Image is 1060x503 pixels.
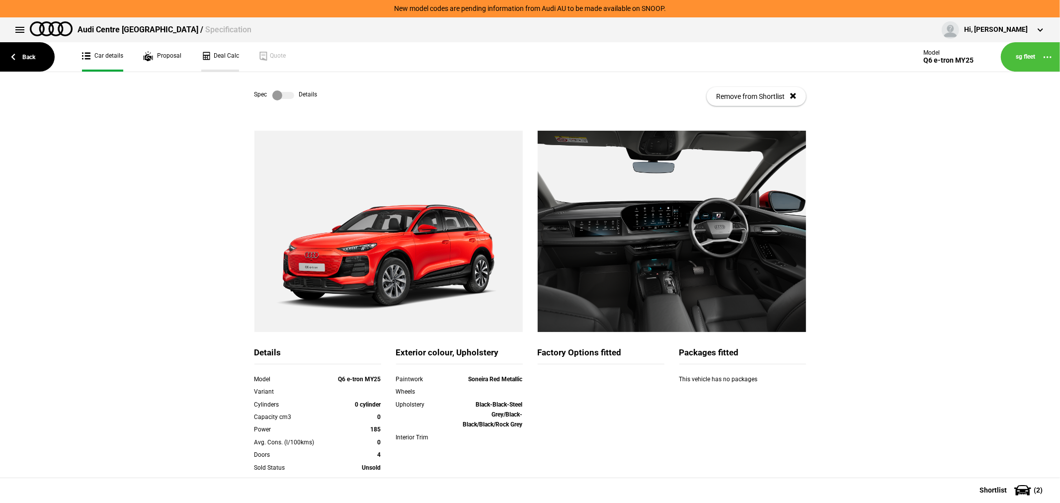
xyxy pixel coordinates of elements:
[396,400,447,410] div: Upholstery
[1016,53,1035,61] a: sg fleet
[396,374,447,384] div: Paintwork
[254,463,330,473] div: Sold Status
[254,412,330,422] div: Capacity cm3
[338,376,381,383] strong: Q6 e-tron MY25
[965,478,1060,503] button: Shortlist(2)
[254,400,330,410] div: Cylinders
[254,424,330,434] div: Power
[254,90,318,100] div: Spec Details
[254,347,381,364] div: Details
[371,426,381,433] strong: 185
[254,437,330,447] div: Avg. Cons. (l/100kms)
[1034,487,1043,494] span: ( 2 )
[254,450,330,460] div: Doors
[254,374,330,384] div: Model
[469,376,523,383] strong: Soneira Red Metallic
[1035,45,1060,70] button: ...
[923,49,974,56] div: Model
[30,21,73,36] img: audi.png
[679,347,806,364] div: Packages fitted
[396,347,523,364] div: Exterior colour, Upholstery
[378,451,381,458] strong: 4
[201,42,239,72] a: Deal Calc
[355,401,381,408] strong: 0 cylinder
[396,432,447,442] div: Interior Trim
[538,347,664,364] div: Factory Options fitted
[396,387,447,397] div: Wheels
[254,387,330,397] div: Variant
[378,414,381,420] strong: 0
[964,25,1028,35] div: Hi, [PERSON_NAME]
[707,87,806,106] button: Remove from Shortlist
[143,42,181,72] a: Proposal
[78,24,251,35] div: Audi Centre [GEOGRAPHIC_DATA] /
[362,464,381,471] strong: Unsold
[378,439,381,446] strong: 0
[923,56,974,65] div: Q6 e-tron MY25
[205,25,251,34] span: Specification
[979,487,1007,494] span: Shortlist
[679,374,806,394] div: This vehicle has no packages
[463,401,523,428] strong: Black-Black-Steel Grey/Black-Black/Black/Rock Grey
[82,42,123,72] a: Car details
